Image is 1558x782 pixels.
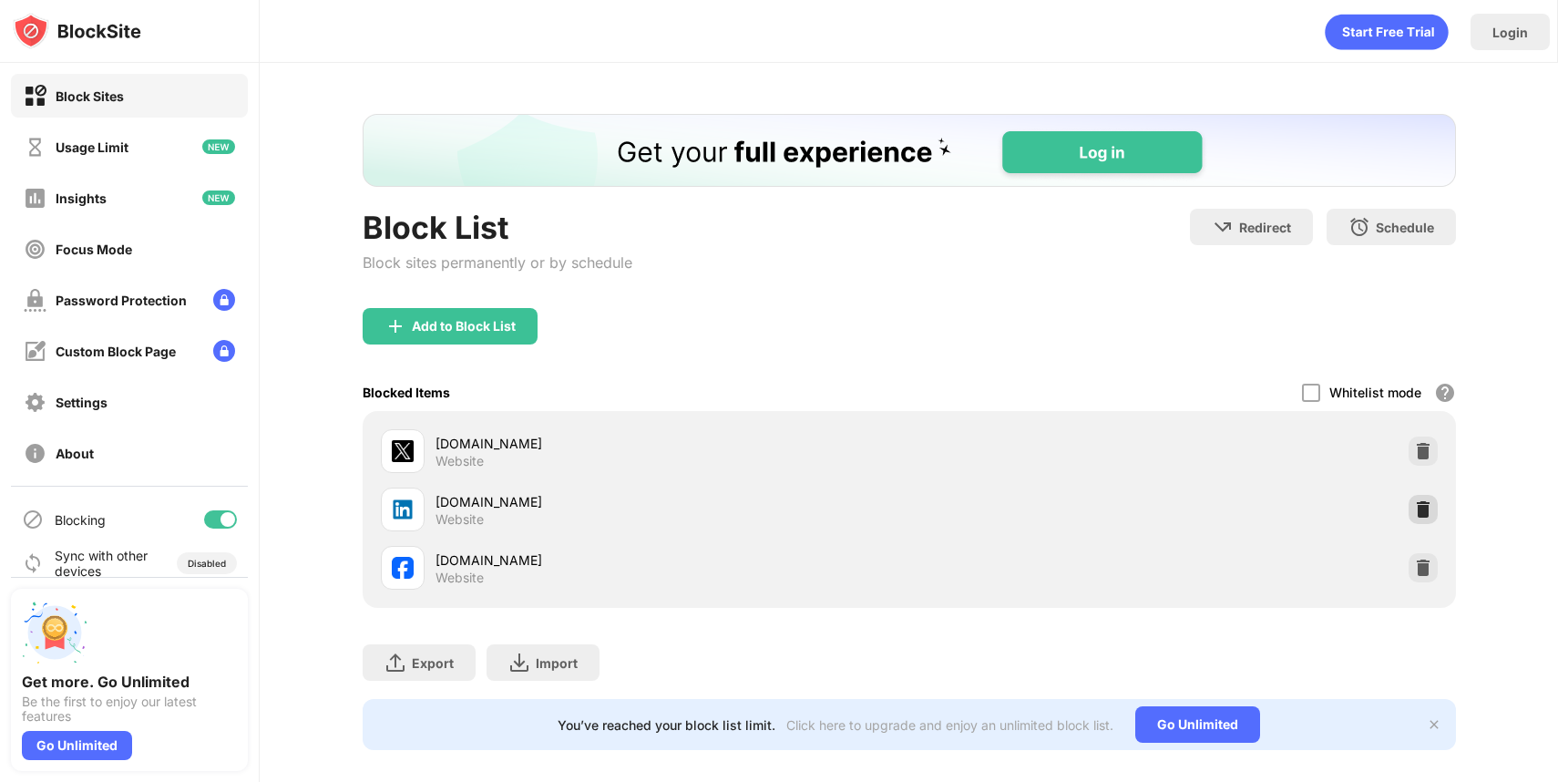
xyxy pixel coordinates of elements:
[24,442,46,465] img: about-off.svg
[56,344,176,359] div: Custom Block Page
[213,289,235,311] img: lock-menu.svg
[392,440,414,462] img: favicons
[24,340,46,363] img: customize-block-page-off.svg
[56,139,128,155] div: Usage Limit
[202,190,235,205] img: new-icon.svg
[22,673,237,691] div: Get more. Go Unlimited
[22,731,132,760] div: Go Unlimited
[1492,25,1528,40] div: Login
[56,190,107,206] div: Insights
[436,492,909,511] div: [DOMAIN_NAME]
[392,557,414,579] img: favicons
[188,558,226,569] div: Disabled
[436,434,909,453] div: [DOMAIN_NAME]
[363,209,632,246] div: Block List
[1376,220,1434,235] div: Schedule
[24,136,46,159] img: time-usage-off.svg
[363,385,450,400] div: Blocked Items
[536,655,578,671] div: Import
[412,655,454,671] div: Export
[1325,14,1449,50] div: animation
[1427,717,1441,732] img: x-button.svg
[392,499,414,520] img: favicons
[412,319,516,334] div: Add to Block List
[22,509,44,530] img: blocking-icon.svg
[363,253,632,272] div: Block sites permanently or by schedule
[1239,220,1291,235] div: Redirect
[202,139,235,154] img: new-icon.svg
[786,717,1113,733] div: Click here to upgrade and enjoy an unlimited block list.
[22,552,44,574] img: sync-icon.svg
[363,114,1456,187] iframe: Banner
[22,695,237,724] div: Be the first to enjoy our latest features
[24,238,46,261] img: focus-off.svg
[24,391,46,414] img: settings-off.svg
[24,289,46,312] img: password-protection-off.svg
[56,242,132,257] div: Focus Mode
[436,570,484,586] div: Website
[558,717,775,733] div: You’ve reached your block list limit.
[1135,706,1260,743] div: Go Unlimited
[436,453,484,469] div: Website
[1329,385,1421,400] div: Whitelist mode
[55,548,149,579] div: Sync with other devices
[56,293,187,308] div: Password Protection
[24,187,46,210] img: insights-off.svg
[56,88,124,104] div: Block Sites
[24,85,46,108] img: block-on.svg
[56,446,94,461] div: About
[55,512,106,528] div: Blocking
[13,13,141,49] img: logo-blocksite.svg
[436,550,909,570] div: [DOMAIN_NAME]
[56,395,108,410] div: Settings
[22,600,87,665] img: push-unlimited.svg
[436,511,484,528] div: Website
[213,340,235,362] img: lock-menu.svg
